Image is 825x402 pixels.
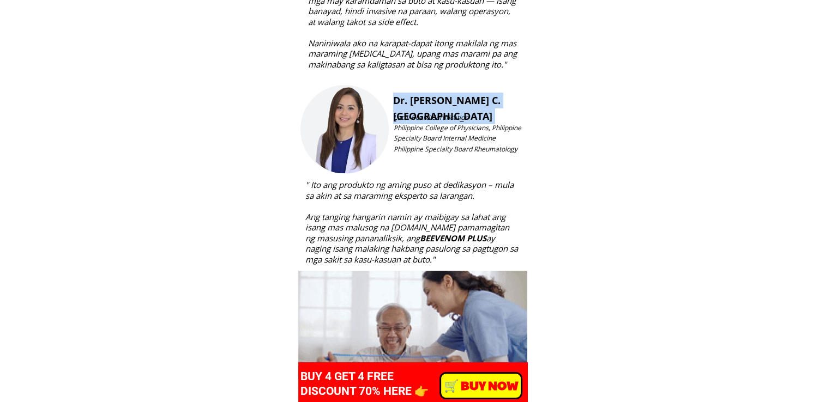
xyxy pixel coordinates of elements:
span: " Ito ang produkto ng aming puso at dedikasyon – mula sa akin at sa maraming eksperto sa larangan... [305,179,514,243]
span: ay naging isang malaking hakbang pasulong sa pagtugon sa mga sakit sa kasu-kasuan at buto." [305,233,518,265]
h3: BUY 4 GET 4 FREE DISCOUNT 70% HERE 👉 [300,369,466,399]
span: Local Board Certification Philippine College of Physicians, Philippine Specialty Board Internal M... [394,113,521,154]
h3: BEEVENOM PLUS [305,180,519,265]
h3: Dr. [PERSON_NAME] C. [GEOGRAPHIC_DATA] [393,93,525,124]
p: ️🛒 BUY NOW [441,374,521,398]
